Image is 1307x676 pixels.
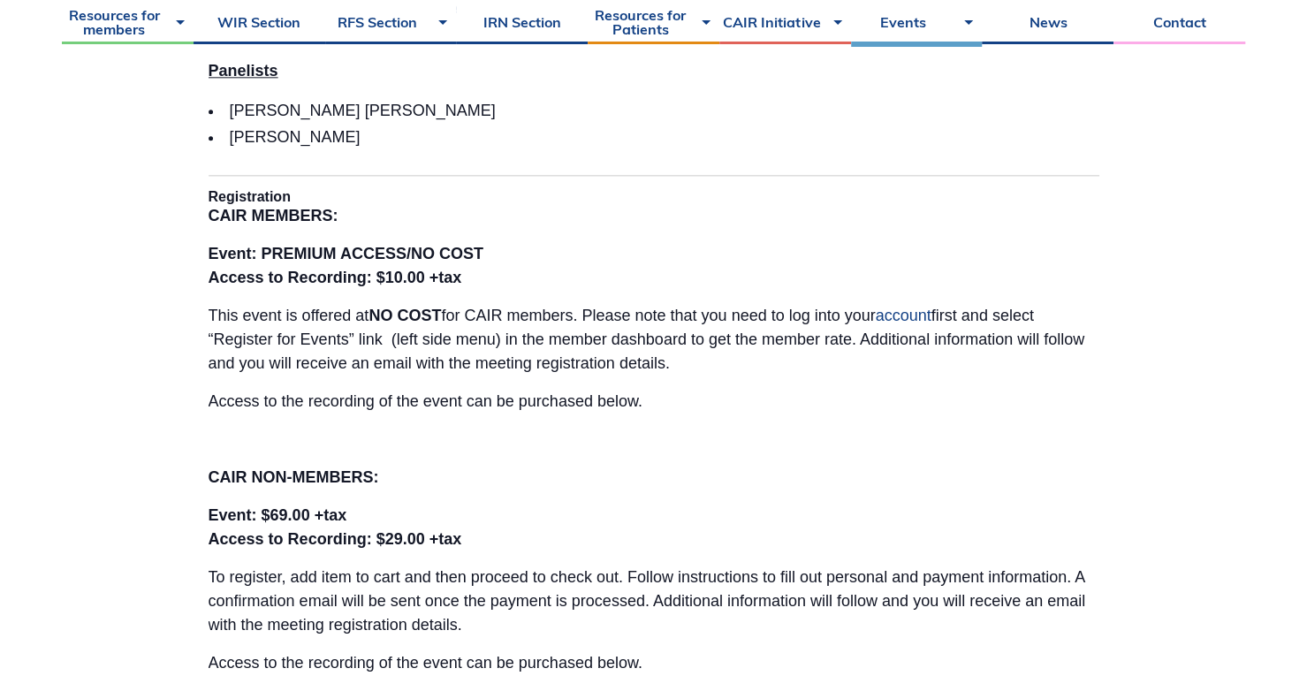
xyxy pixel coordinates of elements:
[209,207,338,224] strong: CAIR MEMBERS:
[209,468,379,486] strong: CAIR NON-MEMBERS:
[876,307,931,324] a: account
[209,190,1099,204] h1: Registration
[209,651,1099,675] p: Access to the recording of the event can be purchased below.
[209,124,1099,150] li: [PERSON_NAME]
[369,307,441,324] strong: NO COST
[209,62,278,80] strong: Panelists
[209,390,1099,414] p: Access to the recording of the event can be purchased below.
[209,566,1099,637] p: To register, add item to cart and then proceed to check out. Follow instructions to fill out pers...
[209,97,1099,124] li: [PERSON_NAME] [PERSON_NAME]
[209,245,483,286] strong: Event: PREMIUM ACCESS/NO COST Access to Recording: $10.00 +tax
[209,304,1099,376] p: This event is offered at for CAIR members. Please note that you need to log into your first and s...
[209,506,462,548] strong: Event: $69.00 +tax Access to Recording: $29.00 +tax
